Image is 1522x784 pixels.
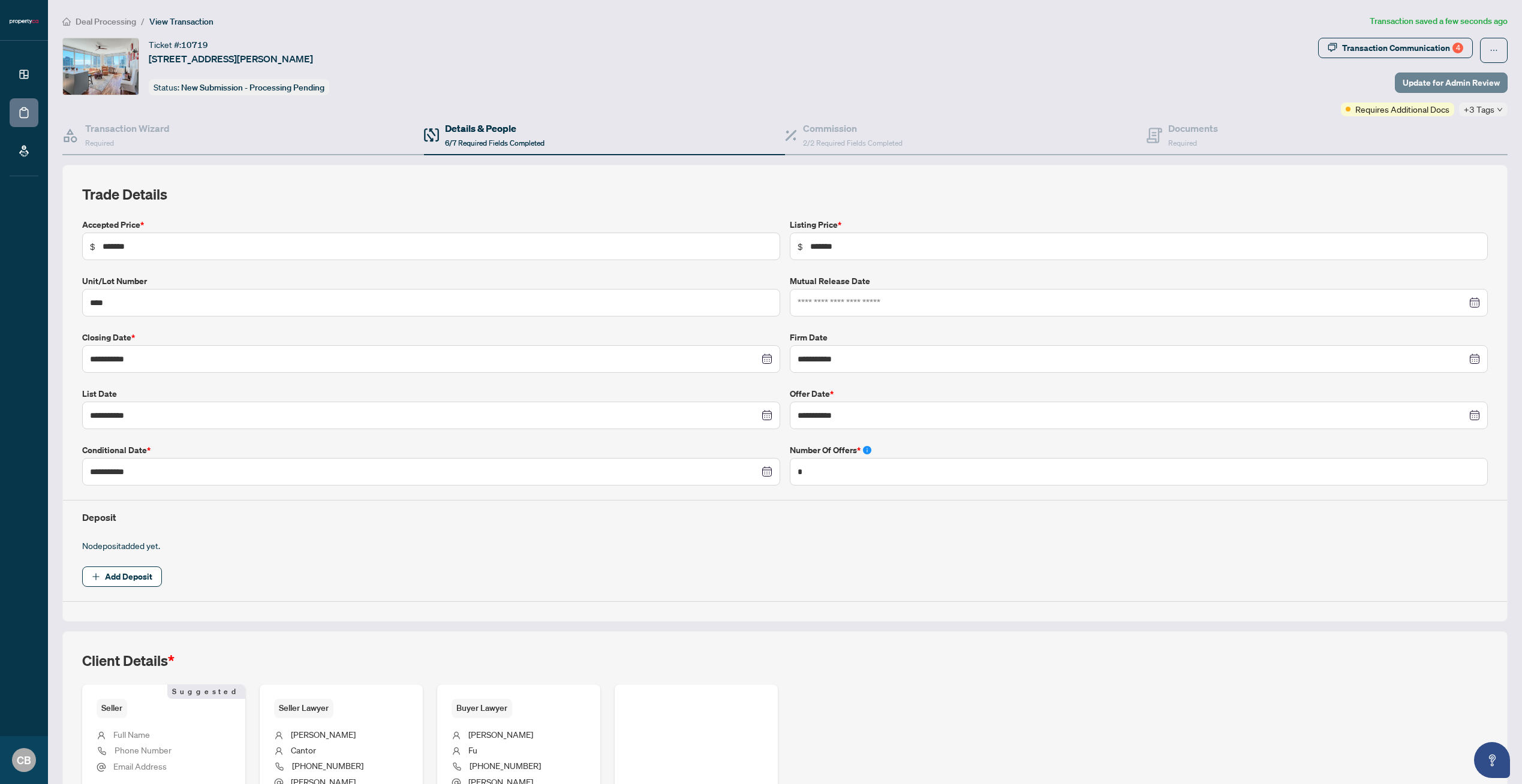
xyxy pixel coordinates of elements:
[63,38,139,95] img: IMG-C12280022_1.jpg
[82,331,780,344] label: Closing Date
[445,138,545,147] span: 6/7 Required Fields Completed
[790,387,1488,400] label: Offer Date
[82,566,162,587] button: Add Deposit
[149,52,313,66] span: [STREET_ADDRESS][PERSON_NAME]
[181,82,324,93] span: New Submission - Processing Pending
[85,138,114,147] span: Required
[82,540,160,551] span: No deposit added yet.
[82,444,780,457] label: Conditional Date
[798,240,803,253] span: $
[445,121,545,135] h4: Details & People
[291,744,316,755] span: Cantor
[292,760,363,771] span: [PHONE_NUMBER]
[82,510,1488,524] h4: Deposit
[149,16,213,27] span: View Transaction
[92,572,100,581] span: plus
[85,121,170,135] h4: Transaction Wizard
[115,744,172,755] span: Phone Number
[17,752,31,768] span: CB
[803,138,903,147] span: 2/2 Required Fields Completed
[82,185,1488,204] h2: Trade Details
[274,699,333,717] span: Seller Lawyer
[90,240,95,253] span: $
[452,699,512,717] span: Buyer Lawyer
[1452,43,1463,53] div: 4
[790,331,1488,344] label: Firm Date
[1490,46,1498,55] span: ellipsis
[97,699,127,717] span: Seller
[105,567,152,586] span: Add Deposit
[82,218,780,231] label: Accepted Price
[291,729,356,740] span: [PERSON_NAME]
[1168,138,1197,147] span: Required
[76,16,136,27] span: Deal Processing
[790,444,1488,457] label: Number of offers
[1168,121,1218,135] h4: Documents
[82,275,780,288] label: Unit/Lot Number
[1370,14,1508,28] article: Transaction saved a few seconds ago
[1342,38,1463,58] div: Transaction Communication
[181,40,208,50] span: 10719
[1355,102,1449,116] span: Requires Additional Docs
[790,218,1488,231] label: Listing Price
[1464,102,1494,116] span: +3 Tags
[863,446,871,454] span: info-circle
[468,729,533,740] span: [PERSON_NAME]
[1403,73,1500,92] span: Update for Admin Review
[1474,742,1510,778] button: Open asap
[470,760,541,771] span: [PHONE_NUMBER]
[141,14,145,28] li: /
[113,729,150,740] span: Full Name
[10,18,38,25] img: logo
[1395,73,1508,93] button: Update for Admin Review
[149,38,208,52] div: Ticket #:
[82,387,780,400] label: List Date
[62,17,71,26] span: home
[468,744,477,755] span: Fu
[113,761,167,771] span: Email Address
[803,121,903,135] h4: Commission
[82,651,175,670] h2: Client Details
[167,685,245,699] span: Suggested
[149,79,329,95] div: Status:
[1318,38,1473,58] button: Transaction Communication4
[1497,107,1503,113] span: down
[790,275,1488,288] label: Mutual Release Date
